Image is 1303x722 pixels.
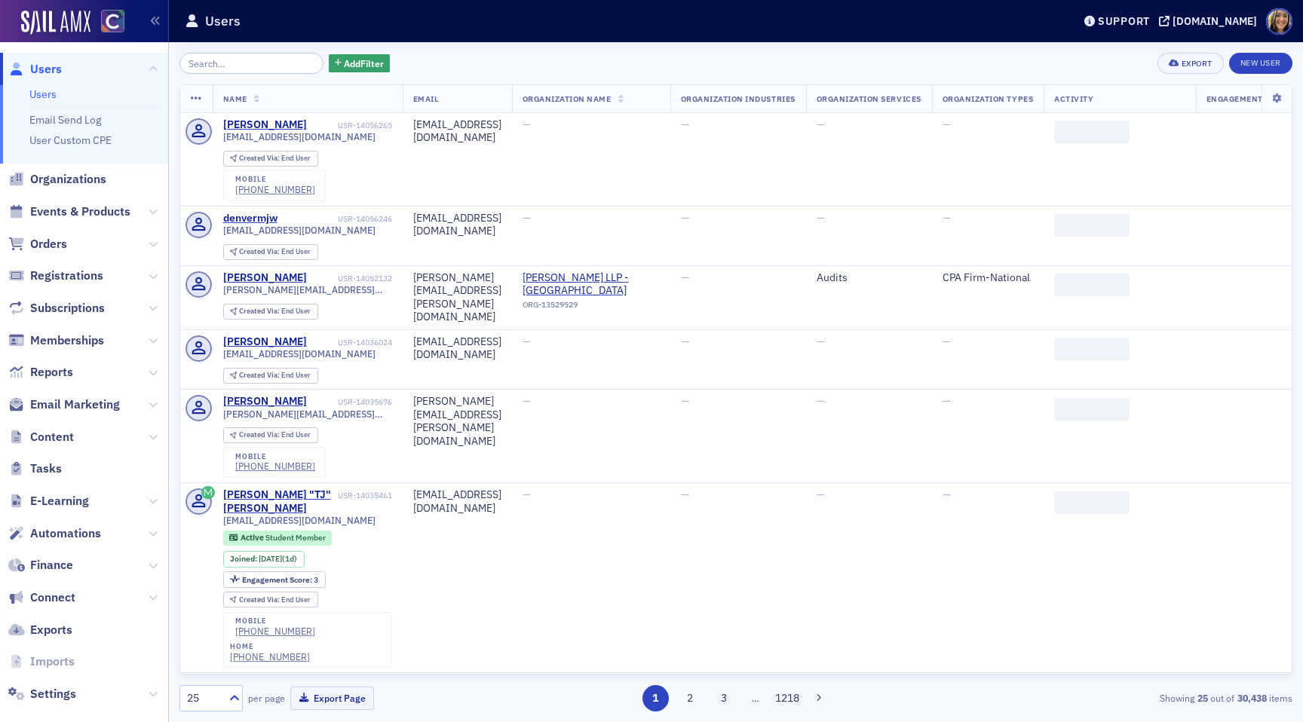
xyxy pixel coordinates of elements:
span: Email Marketing [30,396,120,413]
a: Exports [8,622,72,638]
a: Content [8,429,74,445]
span: Organization Services [817,93,921,104]
span: Tasks [30,460,62,477]
a: Orders [8,236,67,252]
button: 1 [642,685,669,711]
span: E-Learning [30,493,89,509]
button: [DOMAIN_NAME] [1159,16,1262,26]
button: 2 [676,685,703,711]
span: Activity [1054,93,1093,104]
div: [DOMAIN_NAME] [1173,14,1257,28]
div: USR-14035676 [309,397,392,407]
span: — [943,335,951,348]
div: Audits [817,271,921,285]
img: SailAMX [101,10,124,33]
a: [PHONE_NUMBER] [235,184,315,195]
span: Organization Types [943,93,1033,104]
span: Subscriptions [30,300,105,317]
span: Exports [30,622,72,638]
span: Created Via : [239,595,281,604]
a: Settings [8,686,76,702]
span: Memberships [30,332,104,349]
span: Content [30,429,74,445]
a: Imports [8,653,75,670]
span: Student Member [265,532,326,543]
span: Imports [30,653,75,670]
a: Connect [8,589,75,606]
span: [EMAIL_ADDRESS][DOMAIN_NAME] [223,515,376,526]
span: — [681,271,689,284]
span: Created Via : [239,430,281,439]
div: Export [1182,60,1213,68]
div: denvermjw [223,212,277,225]
span: ‌ [1054,338,1130,360]
span: — [681,394,689,408]
div: [PHONE_NUMBER] [235,460,315,472]
span: — [817,118,825,131]
span: — [943,118,951,131]
span: Users [30,61,62,78]
a: View Homepage [90,10,124,35]
span: Orders [30,236,67,252]
div: [PHONE_NUMBER] [230,651,310,662]
div: Created Via: End User [223,427,318,443]
div: [PERSON_NAME][EMAIL_ADDRESS][PERSON_NAME][DOMAIN_NAME] [413,271,501,324]
div: USR-14035461 [338,491,392,500]
button: 3 [711,685,737,711]
a: Registrations [8,268,103,284]
div: home [230,642,310,651]
span: Name [223,93,247,104]
span: Events & Products [30,203,130,220]
span: — [943,488,951,501]
a: Memberships [8,332,104,349]
span: Joined : [230,554,259,564]
div: USR-14052132 [309,274,392,283]
span: Engagement Score [1206,93,1292,104]
span: — [523,335,531,348]
span: — [523,394,531,408]
div: End User [239,431,311,439]
a: Finance [8,557,73,574]
span: … [745,691,766,705]
span: Add Filter [344,57,384,70]
span: — [817,488,825,501]
span: Grant Thornton LLP - Denver [523,271,660,298]
div: [EMAIL_ADDRESS][DOMAIN_NAME] [413,212,501,238]
span: Profile [1266,8,1292,35]
a: [PHONE_NUMBER] [235,626,315,637]
span: Registrations [30,268,103,284]
div: USR-14036024 [309,338,392,347]
span: [EMAIL_ADDRESS][DOMAIN_NAME] [223,225,376,236]
div: (1d) [259,554,297,564]
span: ‌ [1054,121,1130,143]
div: Created Via: End User [223,151,318,167]
div: [EMAIL_ADDRESS][DOMAIN_NAME] [413,335,501,362]
input: Search… [179,53,323,74]
span: — [817,394,825,408]
div: CPA Firm-National [943,271,1033,285]
a: Organizations [8,171,106,188]
div: Active: Active: Student Member [223,531,333,546]
div: 3 [242,576,318,584]
a: E-Learning [8,493,89,509]
a: [PERSON_NAME] [223,271,307,285]
span: Automations [30,525,101,542]
span: Created Via : [239,370,281,380]
div: [EMAIL_ADDRESS][DOMAIN_NAME] [413,488,501,515]
span: Engagement Score : [242,574,314,585]
span: Created Via : [239,153,281,163]
strong: 30,438 [1234,691,1269,705]
a: New User [1229,53,1292,74]
span: [PERSON_NAME][EMAIL_ADDRESS][PERSON_NAME][DOMAIN_NAME] [223,284,392,295]
a: [PERSON_NAME] "TJ" [PERSON_NAME] [223,488,336,515]
button: 1218 [774,685,801,711]
button: Export [1157,53,1223,74]
span: — [523,118,531,131]
div: [EMAIL_ADDRESS][DOMAIN_NAME] [413,118,501,145]
span: — [523,488,531,501]
span: — [817,211,825,225]
a: [PERSON_NAME] [223,118,307,132]
span: — [943,394,951,408]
